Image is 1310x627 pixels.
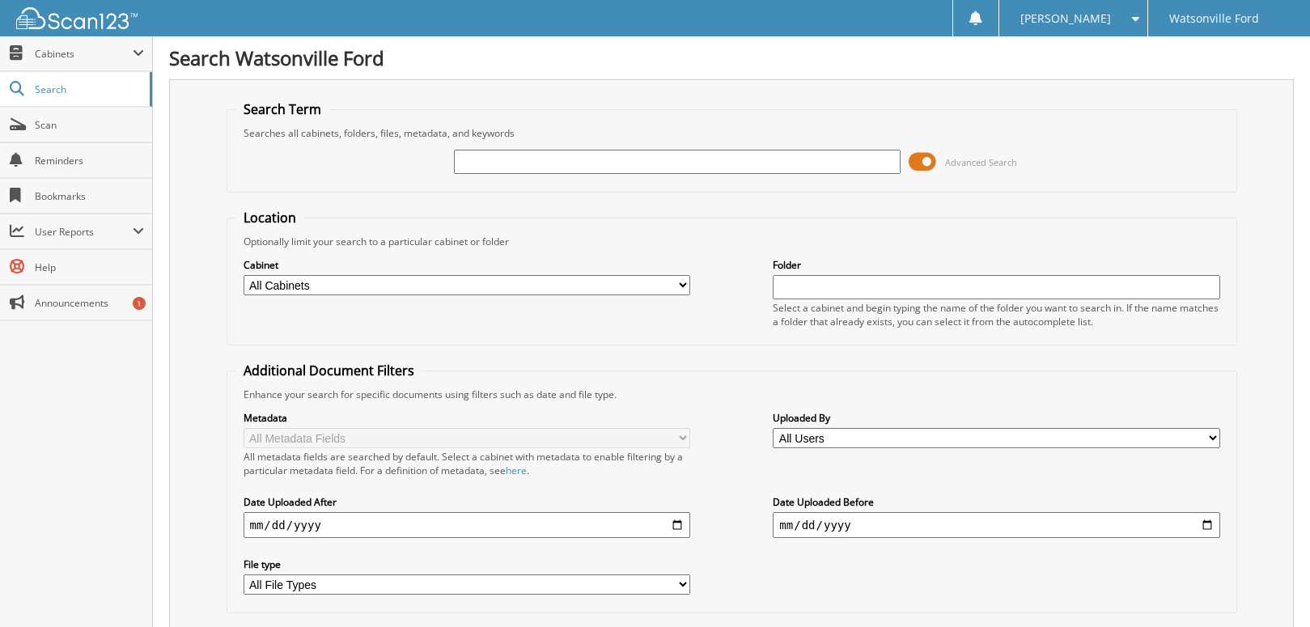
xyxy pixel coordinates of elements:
[773,258,1219,272] label: Folder
[1020,14,1111,23] span: [PERSON_NAME]
[244,450,690,477] div: All metadata fields are searched by default. Select a cabinet with metadata to enable filtering b...
[35,154,144,167] span: Reminders
[506,464,527,477] a: here
[773,495,1219,509] label: Date Uploaded Before
[244,495,690,509] label: Date Uploaded After
[35,296,144,310] span: Announcements
[244,512,690,538] input: start
[773,301,1219,328] div: Select a cabinet and begin typing the name of the folder you want to search in. If the name match...
[945,156,1017,168] span: Advanced Search
[773,512,1219,538] input: end
[244,258,690,272] label: Cabinet
[35,118,144,132] span: Scan
[235,235,1228,248] div: Optionally limit your search to a particular cabinet or folder
[35,47,133,61] span: Cabinets
[244,557,690,571] label: File type
[16,7,138,29] img: scan123-logo-white.svg
[235,209,304,227] legend: Location
[35,225,133,239] span: User Reports
[169,44,1294,71] h1: Search Watsonville Ford
[235,388,1228,401] div: Enhance your search for specific documents using filters such as date and file type.
[35,189,144,203] span: Bookmarks
[235,100,329,118] legend: Search Term
[244,411,690,425] label: Metadata
[235,126,1228,140] div: Searches all cabinets, folders, files, metadata, and keywords
[133,297,146,310] div: 1
[1169,14,1259,23] span: Watsonville Ford
[235,362,422,379] legend: Additional Document Filters
[35,83,142,96] span: Search
[35,261,144,274] span: Help
[773,411,1219,425] label: Uploaded By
